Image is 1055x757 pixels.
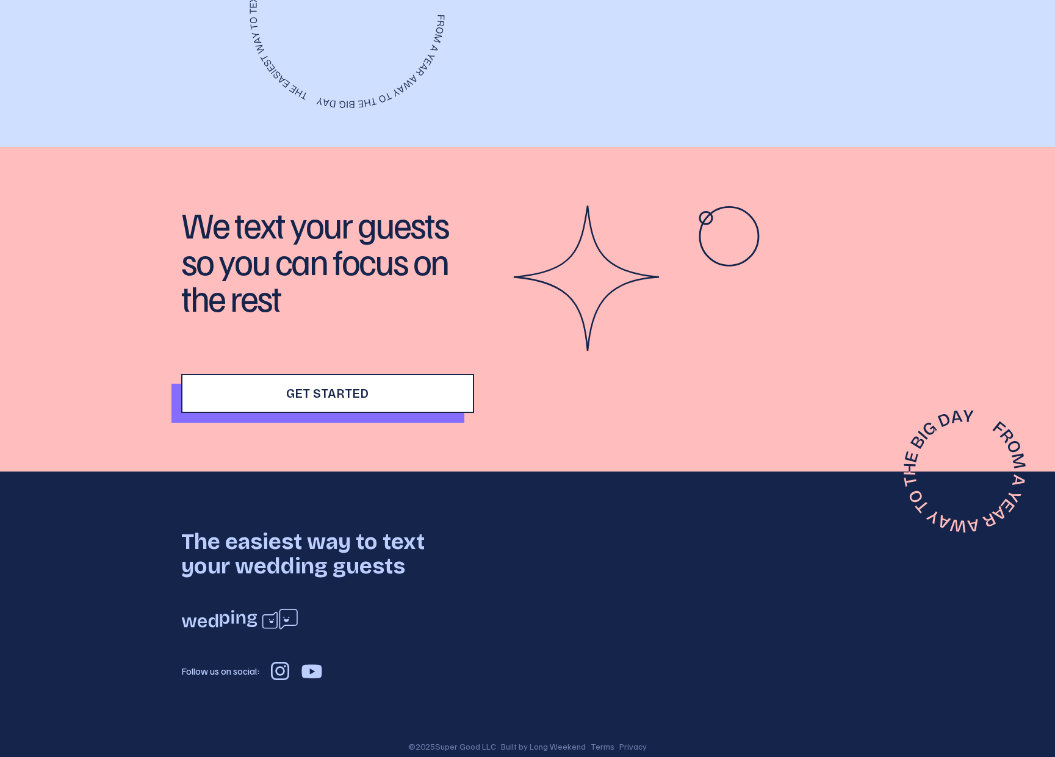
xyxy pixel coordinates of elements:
span: Get Started [286,386,369,401]
button: Privacy [619,741,647,753]
a: Built by Long Weekend [501,741,586,753]
p: Follow us on social: [181,664,259,678]
button: Get Started [181,374,474,413]
p: © 2025 Super Good LLC [408,741,496,753]
button: Terms [591,741,614,753]
h1: The easiest way to text your wedding guests [181,530,474,579]
p: We text your guests so you can focus on the rest [181,206,474,315]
